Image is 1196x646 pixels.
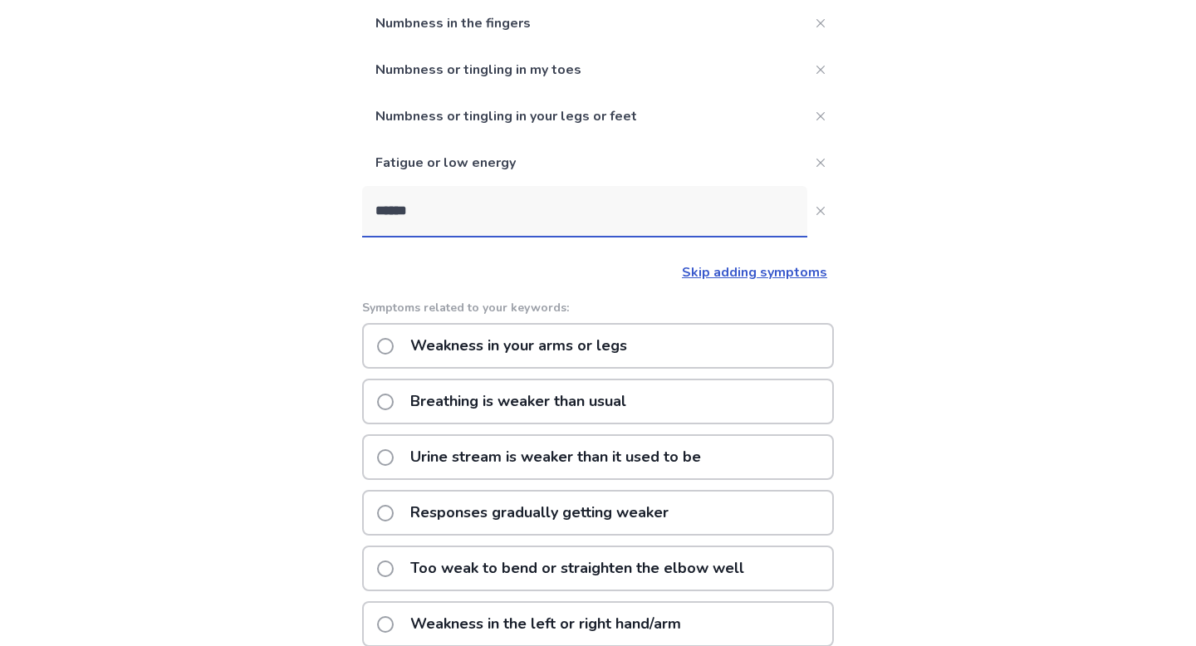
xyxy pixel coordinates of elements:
[400,325,637,367] p: Weakness in your arms or legs
[362,299,834,316] p: Symptoms related to your keywords:
[807,103,834,130] button: Close
[807,198,834,224] button: Close
[400,436,711,478] p: Urine stream is weaker than it used to be
[362,93,807,139] p: Numbness or tingling in your legs or feet
[400,492,679,534] p: Responses gradually getting weaker
[807,56,834,83] button: Close
[362,139,807,186] p: Fatigue or low energy
[807,149,834,176] button: Close
[682,263,827,281] a: Skip adding symptoms
[400,380,636,423] p: Breathing is weaker than usual
[362,46,807,93] p: Numbness or tingling in my toes
[400,603,691,645] p: Weakness in the left or right hand/arm
[807,10,834,37] button: Close
[362,186,807,236] input: Close
[400,547,754,590] p: Too weak to bend or straighten the elbow well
